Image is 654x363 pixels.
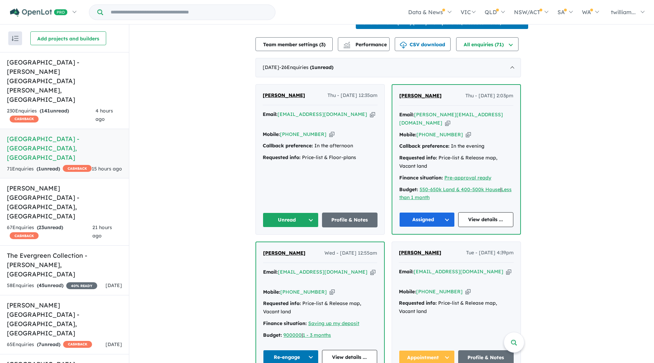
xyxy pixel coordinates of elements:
strong: Requested info: [399,155,437,161]
strong: Requested info: [399,300,437,306]
a: View details ... [458,212,514,227]
strong: ( unread) [37,166,60,172]
div: 65 Enquir ies [7,341,92,349]
strong: Email: [399,111,414,118]
img: bar-chart.svg [343,44,350,48]
a: [PERSON_NAME] [399,249,441,257]
div: [DATE] [255,58,521,77]
a: [PERSON_NAME] [263,249,305,257]
button: Assigned [399,212,455,227]
span: Thu - [DATE] 12:35am [328,91,378,100]
strong: Finance situation: [263,320,307,326]
strong: Finance situation: [399,175,443,181]
a: [EMAIL_ADDRESS][DOMAIN_NAME] [278,111,367,117]
span: CASHBACK [10,232,39,239]
strong: Budget: [263,332,282,338]
span: 1 [312,64,314,70]
span: 4 hours ago [95,108,113,122]
strong: Email: [263,269,278,275]
span: [DATE] [105,341,122,347]
div: In the afternoon [263,142,378,150]
span: [PERSON_NAME] [399,92,442,99]
a: [PERSON_NAME][EMAIL_ADDRESS][DOMAIN_NAME] [399,111,503,126]
button: Copy [370,268,375,276]
u: Pre-approval ready [444,175,491,181]
span: CASHBACK [63,165,92,172]
button: Performance [338,37,390,51]
span: - 26 Enquir ies [279,64,333,70]
button: Copy [370,111,375,118]
button: Copy [466,131,471,138]
strong: Mobile: [399,131,416,138]
span: [PERSON_NAME] [263,92,305,98]
strong: Requested info: [263,154,301,160]
span: Wed - [DATE] 12:55am [324,249,377,257]
span: 23 [39,224,44,230]
strong: Callback preference: [263,143,313,149]
a: [EMAIL_ADDRESS][DOMAIN_NAME] [414,268,503,275]
strong: Mobile: [399,288,416,295]
strong: Email: [399,268,414,275]
strong: ( unread) [37,224,63,230]
h5: [PERSON_NAME][GEOGRAPHIC_DATA] - [GEOGRAPHIC_DATA] , [GEOGRAPHIC_DATA] [7,301,122,338]
div: 71 Enquir ies [7,165,92,173]
span: Tue - [DATE] 4:39pm [466,249,514,257]
strong: Callback preference: [399,143,450,149]
img: download icon [400,42,407,49]
div: In the evening [399,142,513,150]
img: sort.svg [12,36,19,41]
h5: [GEOGRAPHIC_DATA] - [PERSON_NAME][GEOGRAPHIC_DATA][PERSON_NAME] , [GEOGRAPHIC_DATA] [7,58,122,104]
div: | [399,186,513,202]
strong: ( unread) [37,282,63,288]
strong: ( unread) [310,64,333,70]
button: Copy [445,119,450,127]
span: 21 hours ago [92,224,112,239]
span: 1 [38,166,41,172]
div: 67 Enquir ies [7,224,92,240]
a: [PHONE_NUMBER] [416,288,463,295]
span: twilliam... [611,9,636,16]
a: [PHONE_NUMBER] [280,289,327,295]
span: 15 hours ago [92,166,122,172]
button: Team member settings (3) [255,37,333,51]
a: 1 - 3 months [303,332,331,338]
a: [PHONE_NUMBER] [280,131,326,137]
a: Profile & Notes [322,213,378,227]
h5: [GEOGRAPHIC_DATA] - [GEOGRAPHIC_DATA] , [GEOGRAPHIC_DATA] [7,134,122,162]
button: Copy [329,131,334,138]
a: [PERSON_NAME] [263,91,305,100]
a: [PERSON_NAME] [399,92,442,100]
span: 3 [321,41,324,48]
button: Copy [465,288,471,295]
div: 58 Enquir ies [7,282,97,290]
input: Try estate name, suburb, builder or developer [104,5,274,20]
h5: The Evergreen Collection - [PERSON_NAME] , [GEOGRAPHIC_DATA] [7,251,122,279]
span: [PERSON_NAME] [399,249,441,256]
span: CASHBACK [10,116,39,122]
span: [PERSON_NAME] [263,250,305,256]
a: Saving up my deposit [308,320,359,326]
button: CSV download [395,37,451,51]
span: 141 [41,108,50,114]
strong: Mobile: [263,289,280,295]
strong: Requested info: [263,300,301,306]
button: Add projects and builders [30,31,106,45]
a: [EMAIL_ADDRESS][DOMAIN_NAME] [278,269,368,275]
strong: ( unread) [40,108,69,114]
button: Copy [330,288,335,296]
span: Thu - [DATE] 2:03pm [465,92,513,100]
button: All enquiries (71) [456,37,519,51]
button: Unread [263,213,319,227]
span: 45 [39,282,44,288]
a: 900000 [283,332,302,338]
img: Openlot PRO Logo White [10,8,68,17]
span: Performance [344,41,387,48]
div: | [263,331,377,340]
a: 550-650k Land & 400-500k House [420,186,500,193]
strong: Budget: [399,186,418,193]
div: Price-list & Release map, Vacant land [399,299,514,316]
